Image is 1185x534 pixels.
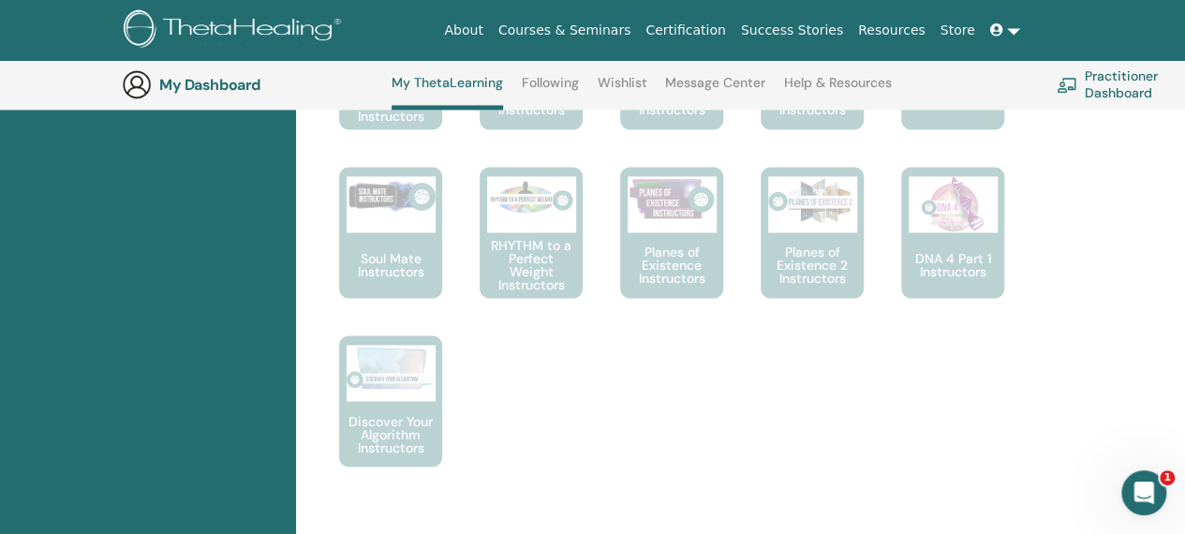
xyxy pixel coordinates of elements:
[339,414,442,453] p: Discover Your Algorithm Instructors
[339,167,442,335] a: Soul Mate Instructors Soul Mate Instructors
[851,13,933,48] a: Resources
[487,176,576,220] img: RHYTHM to a Perfect Weight Instructors
[124,9,348,52] img: logo.png
[437,13,490,48] a: About
[598,75,647,105] a: Wishlist
[761,167,864,335] a: Planes of Existence 2 Instructors Planes of Existence 2 Instructors
[339,335,442,504] a: Discover Your Algorithm Instructors Discover Your Algorithm Instructors
[768,176,857,226] img: Planes of Existence 2 Instructors
[733,13,851,48] a: Success Stories
[620,167,723,335] a: Planes of Existence Instructors Planes of Existence Instructors
[347,345,436,390] img: Discover Your Algorithm Instructors
[909,176,998,232] img: DNA 4 Part 1 Instructors
[620,77,723,116] p: You and the Earth Instructors
[347,176,436,215] img: Soul Mate Instructors
[901,83,1004,110] p: Plant Seminar Instructors
[122,69,152,99] img: generic-user-icon.jpg
[491,13,639,48] a: Courses & Seminars
[392,75,503,110] a: My ThetaLearning
[761,245,864,285] p: Planes of Existence 2 Instructors
[933,13,983,48] a: Store
[480,239,583,291] p: RHYTHM to a Perfect Weight Instructors
[1121,470,1166,515] iframe: Intercom live chat
[628,176,717,222] img: Planes of Existence Instructors
[901,167,1004,335] a: DNA 4 Part 1 Instructors DNA 4 Part 1 Instructors
[480,77,583,116] p: You and Your Inner Circle Instructors
[784,75,892,105] a: Help & Resources
[665,75,765,105] a: Message Center
[1057,77,1077,92] img: chalkboard-teacher.svg
[1160,470,1175,485] span: 1
[339,252,442,278] p: Soul Mate Instructors
[339,70,442,123] p: You and Your Significant Other Instructors
[761,77,864,116] p: Animal Seminar Instructors
[480,167,583,335] a: RHYTHM to a Perfect Weight Instructors RHYTHM to a Perfect Weight Instructors
[522,75,579,105] a: Following
[638,13,733,48] a: Certification
[159,76,347,94] h3: My Dashboard
[620,245,723,285] p: Planes of Existence Instructors
[901,252,1004,278] p: DNA 4 Part 1 Instructors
